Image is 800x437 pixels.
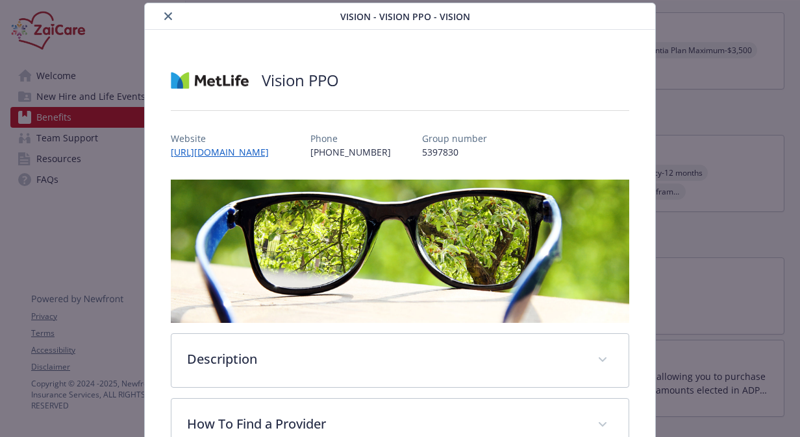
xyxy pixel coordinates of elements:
p: 5397830 [422,145,487,159]
p: [PHONE_NUMBER] [310,145,391,159]
p: Website [171,132,279,145]
p: Group number [422,132,487,145]
button: close [160,8,176,24]
a: [URL][DOMAIN_NAME] [171,146,279,158]
img: banner [171,180,629,323]
img: Metlife Inc [171,61,249,100]
span: Vision - Vision PPO - Vision [340,10,470,23]
p: Description [187,349,582,369]
p: How To Find a Provider [187,414,582,434]
h2: Vision PPO [262,69,339,91]
p: Phone [310,132,391,145]
div: Description [171,334,629,387]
